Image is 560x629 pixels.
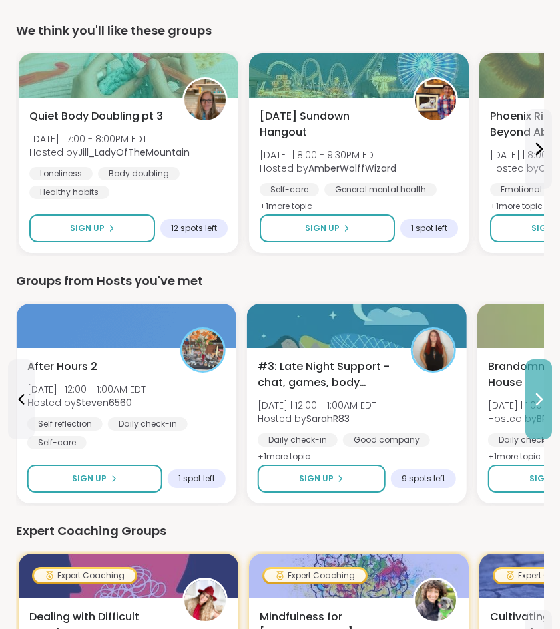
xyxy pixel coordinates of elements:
div: Groups from Hosts you've met [16,272,544,290]
b: AmberWolffWizard [308,162,396,175]
span: #3: Late Night Support - chat, games, body double [258,359,396,391]
span: [DATE] Sundown Hangout [260,108,398,140]
div: We think you'll like these groups [16,21,544,40]
span: 9 spots left [402,473,445,484]
b: Jill_LadyOfTheMountain [78,146,190,159]
div: Good company [343,433,430,447]
span: Hosted by [29,146,190,159]
div: Self-care [27,436,87,449]
div: Expert Coaching [264,569,366,582]
img: CLove [184,580,226,621]
span: 1 spot left [178,473,215,484]
span: [DATE] | 12:00 - 1:00AM EDT [258,399,376,412]
div: Expert Coaching Groups [16,522,544,540]
div: Body doubling [98,167,180,180]
img: CoachJennifer [415,580,456,621]
span: Hosted by [258,412,376,425]
span: [DATE] | 7:00 - 8:00PM EDT [29,132,190,146]
span: 1 spot left [411,223,447,234]
button: Sign Up [258,465,386,493]
button: Sign Up [27,465,162,493]
div: Daily check-in [258,433,338,447]
span: Sign Up [305,222,340,234]
span: [DATE] | 8:00 - 9:30PM EDT [260,148,396,162]
div: Healthy habits [29,186,109,199]
img: Steven6560 [182,329,224,371]
span: Sign Up [70,222,105,234]
span: After Hours 2 [27,359,97,375]
span: Quiet Body Doubling pt 3 [29,108,163,124]
div: Self-care [260,183,319,196]
div: Daily check-in [108,417,188,431]
img: SarahR83 [413,329,454,371]
span: Sign Up [72,473,107,485]
span: 12 spots left [171,223,217,234]
div: Loneliness [29,167,93,180]
img: AmberWolffWizard [415,79,456,120]
div: Self reflection [27,417,103,431]
span: Hosted by [27,396,146,409]
div: Expert Coaching [34,569,135,582]
span: Hosted by [260,162,396,175]
div: General mental health [324,183,437,196]
b: SarahR83 [306,412,350,425]
span: [DATE] | 12:00 - 1:00AM EDT [27,383,146,396]
span: Sign Up [299,473,334,485]
button: Sign Up [29,214,155,242]
img: Jill_LadyOfTheMountain [184,79,226,120]
button: Sign Up [260,214,395,242]
b: Steven6560 [76,396,132,409]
